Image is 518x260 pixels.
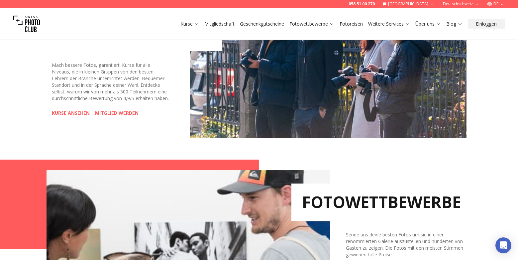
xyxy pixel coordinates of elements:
a: KURSE ANSEHEN [52,110,90,116]
a: Über uns [415,21,441,27]
button: Mitgliedschaft [202,19,237,29]
a: Kurse [180,21,199,27]
a: Blog [446,21,463,27]
a: MITGLIED WERDEN [95,110,139,116]
button: Einloggen [468,19,505,29]
button: Kurse [178,19,202,29]
div: Open Intercom Messenger [495,237,511,253]
button: Weitere Services [365,19,413,29]
button: Fotoreisen [337,19,365,29]
a: 058 51 00 270 [349,1,375,7]
button: Geschenkgutscheine [237,19,287,29]
a: Geschenkgutscheine [240,21,284,27]
div: Sende uns deine besten Fotos um sie in einer renommierten Galerie auszustellen und hunderten von ... [346,231,472,258]
button: Über uns [413,19,444,29]
a: Fotoreisen [340,21,363,27]
a: Mitgliedschaft [204,21,235,27]
a: Weitere Services [368,21,410,27]
button: Fotowettbewerbe [287,19,337,29]
h2: FOTOWETTBEWERBE [291,184,471,221]
button: Blog [444,19,465,29]
div: Mach bessere Fotos, garantiert. Kurse für alle Niveaus, die in kleinen Gruppen von den besten Leh... [52,62,169,102]
a: Fotowettbewerbe [289,21,334,27]
img: Swiss photo club [13,11,40,37]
